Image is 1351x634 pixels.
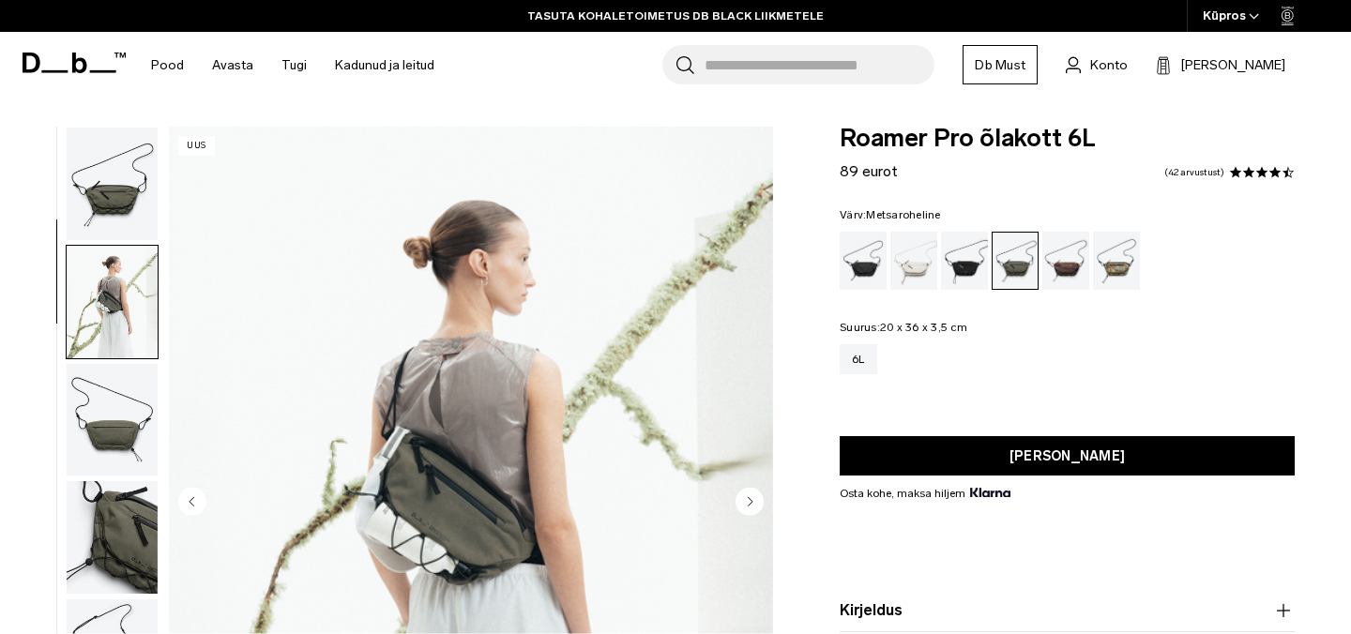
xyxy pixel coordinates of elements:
font: Konto [1090,57,1128,73]
button: Roamer Pro Sling Bag 6L Forest Green [66,245,159,359]
img: Roamer Pro Sling Bag 6L Forest Green [67,246,158,358]
img: {"height" => 20, "alt" => "Klarna"} [970,488,1010,497]
a: Pood [151,32,184,98]
font: [PERSON_NAME] [1009,448,1125,464]
font: [PERSON_NAME] [1180,57,1285,73]
button: Next slide [736,488,764,520]
font: Värv: [840,208,866,221]
a: Homegrown with Lu [1042,232,1089,290]
button: Kirjeldus [840,599,1295,622]
font: Tugi [281,57,307,73]
font: Osta kohe, maksa hiljem [840,487,965,500]
a: Kadunud ja leitud [335,32,434,98]
a: Forest Green [992,232,1039,290]
font: Suurus: [840,321,880,334]
button: Roamer Pro Sling Bag 6L Forest Green [66,127,159,241]
button: Previous slide [178,488,206,520]
font: Kadunud ja leitud [335,57,434,73]
nav: Main Navigation [137,32,448,98]
a: Db x Beyond Medals [1093,232,1140,290]
font: Küpros [1203,8,1246,23]
button: [PERSON_NAME] [840,436,1295,475]
font: 89 eurot [840,162,898,180]
font: Roamer Pro õlakott 6L [840,124,1096,153]
img: Roamer Pro Sling Bag 6L Forest Green [67,128,158,240]
font: Avasta [212,57,253,73]
font: 20 x 36 x 3,5 cm [880,321,967,334]
a: 42 reviews [1164,168,1224,177]
font: Db Must [975,57,1025,73]
button: [PERSON_NAME] [1156,53,1285,76]
img: Roamer Pro Sling Bag 6L Forest Green [67,481,158,594]
a: Black Out [840,232,887,290]
font: Metsaroheline [866,208,940,221]
a: Konto [1066,53,1128,76]
a: Db Must [963,45,1038,84]
a: Avasta [212,32,253,98]
a: TASUTA KOHALETOIMETUS DB BLACK LIIKMETELE [527,8,824,24]
font: Uus [187,140,206,151]
img: Roamer Pro Sling Bag 6L Forest Green [67,364,158,476]
font: 42 arvustust [1168,167,1221,178]
a: Tugi [281,32,307,98]
a: 6L [840,344,877,374]
font: Kirjeldus [840,601,903,619]
font: Pood [151,57,184,73]
a: Charcoal Grey [941,232,988,290]
button: Roamer Pro Sling Bag 6L Forest Green [66,480,159,595]
font: TASUTA KOHALETOIMETUS DB BLACK LIIKMETELE [527,9,824,23]
a: Oatmilk [890,232,937,290]
button: Roamer Pro Sling Bag 6L Forest Green [66,363,159,477]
